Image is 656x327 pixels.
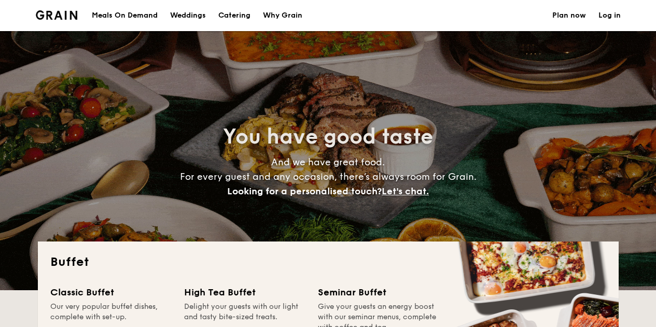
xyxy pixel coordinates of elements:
[382,186,429,197] span: Let's chat.
[227,186,382,197] span: Looking for a personalised touch?
[50,254,606,271] h2: Buffet
[184,285,305,300] div: High Tea Buffet
[50,285,172,300] div: Classic Buffet
[180,157,477,197] span: And we have great food. For every guest and any occasion, there’s always room for Grain.
[36,10,78,20] img: Grain
[223,124,433,149] span: You have good taste
[318,285,439,300] div: Seminar Buffet
[36,10,78,20] a: Logotype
